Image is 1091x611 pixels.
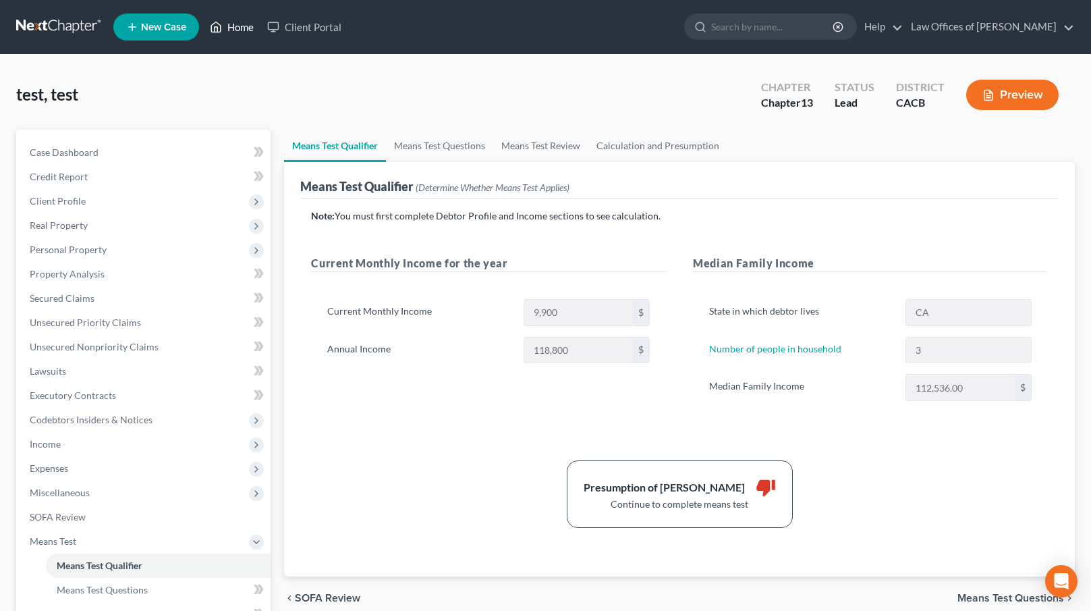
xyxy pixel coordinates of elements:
a: Number of people in household [709,343,841,354]
span: (Determine Whether Means Test Applies) [416,182,569,193]
a: Means Test Questions [46,578,271,602]
span: Means Test Qualifier [57,560,142,571]
i: thumb_down [756,477,776,498]
a: Means Test Qualifier [46,554,271,578]
label: Median Family Income [702,374,898,401]
h5: Median Family Income [693,255,1048,272]
span: test, test [16,84,78,104]
i: chevron_right [1064,593,1075,604]
span: Unsecured Priority Claims [30,317,141,328]
span: SOFA Review [30,511,86,523]
a: Home [203,15,260,39]
strong: Note: [311,210,335,221]
a: Credit Report [19,165,271,189]
span: 13 [801,96,813,109]
span: Income [30,438,61,450]
span: Expenses [30,462,68,474]
p: You must first complete Debtor Profile and Income sections to see calculation. [311,209,1048,223]
a: Client Portal [260,15,348,39]
div: Means Test Qualifier [300,178,569,194]
div: Presumption of [PERSON_NAME] [584,480,745,496]
a: Means Test Review [493,130,588,162]
h5: Current Monthly Income for the year [311,255,666,272]
span: Secured Claims [30,292,94,304]
input: Search by name... [711,14,835,39]
label: Annual Income [320,337,516,364]
span: Client Profile [30,195,86,207]
div: CACB [896,95,945,111]
span: Lawsuits [30,365,66,377]
div: $ [633,338,649,363]
a: SOFA Review [19,505,271,529]
span: Executory Contracts [30,390,116,401]
span: Miscellaneous [30,487,90,498]
span: SOFA Review [295,593,360,604]
span: New Case [141,22,186,32]
div: Continue to complete means test [584,498,776,511]
label: State in which debtor lives [702,299,898,326]
div: District [896,80,945,95]
a: Unsecured Priority Claims [19,311,271,335]
input: -- [906,338,1031,363]
a: Law Offices of [PERSON_NAME] [904,15,1074,39]
span: Real Property [30,219,88,231]
i: chevron_left [284,593,295,604]
span: Unsecured Nonpriority Claims [30,341,159,352]
div: $ [1015,375,1031,400]
a: Secured Claims [19,286,271,311]
span: Personal Property [30,244,107,255]
a: Means Test Questions [386,130,493,162]
div: Chapter [761,80,813,95]
a: Case Dashboard [19,140,271,165]
a: Executory Contracts [19,383,271,408]
a: Unsecured Nonpriority Claims [19,335,271,359]
div: Chapter [761,95,813,111]
button: Means Test Questions chevron_right [957,593,1075,604]
span: Means Test [30,535,76,547]
div: Lead [835,95,874,111]
div: Status [835,80,874,95]
a: Lawsuits [19,359,271,383]
div: Open Intercom Messenger [1045,565,1078,597]
span: Property Analysis [30,268,105,280]
a: Calculation and Presumption [588,130,727,162]
span: Credit Report [30,171,88,182]
span: Means Test Questions [57,584,148,595]
input: 0.00 [906,375,1015,400]
a: Means Test Qualifier [284,130,386,162]
span: Means Test Questions [957,593,1064,604]
input: 0.00 [524,300,633,325]
span: Codebtors Insiders & Notices [30,414,152,425]
div: $ [633,300,649,325]
input: 0.00 [524,338,633,363]
span: Case Dashboard [30,147,99,158]
a: Property Analysis [19,262,271,286]
input: State [906,300,1031,325]
label: Current Monthly Income [320,299,516,326]
button: chevron_left SOFA Review [284,593,360,604]
button: Preview [966,80,1059,110]
a: Help [858,15,903,39]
